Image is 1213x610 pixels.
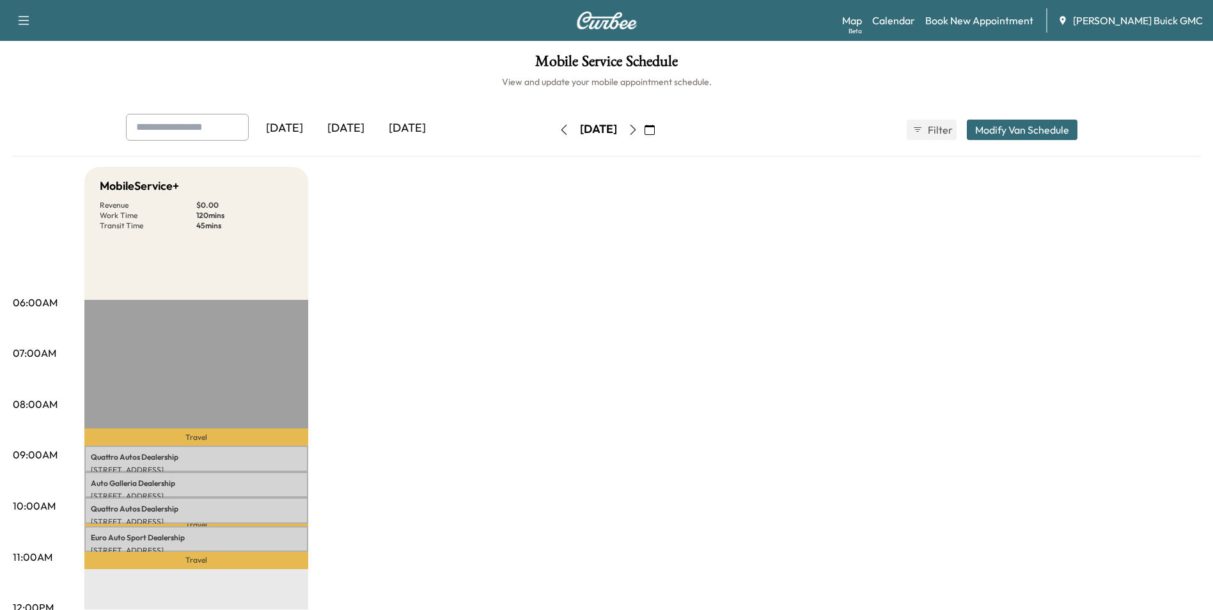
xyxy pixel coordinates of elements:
div: [DATE] [315,114,377,143]
p: [STREET_ADDRESS] [91,545,302,556]
p: Revenue [100,200,196,210]
h5: MobileService+ [100,177,179,195]
p: Work Time [100,210,196,221]
p: 11:00AM [13,549,52,565]
span: [PERSON_NAME] Buick GMC [1073,13,1203,28]
p: 45 mins [196,221,293,231]
h1: Mobile Service Schedule [13,54,1200,75]
div: Beta [849,26,862,36]
p: Quattro Autos Dealership [91,452,302,462]
a: Book New Appointment [925,13,1033,28]
p: 10:00AM [13,498,56,513]
p: Travel [84,552,308,569]
a: Calendar [872,13,915,28]
a: MapBeta [842,13,862,28]
img: Curbee Logo [576,12,638,29]
span: Filter [928,122,951,137]
p: 120 mins [196,210,293,221]
button: Modify Van Schedule [967,120,1077,140]
p: Travel [84,428,308,446]
div: [DATE] [254,114,315,143]
p: 06:00AM [13,295,58,310]
p: [STREET_ADDRESS] [91,465,302,475]
p: $ 0.00 [196,200,293,210]
p: 07:00AM [13,345,56,361]
p: [STREET_ADDRESS] [91,517,302,527]
h6: View and update your mobile appointment schedule. [13,75,1200,88]
div: [DATE] [377,114,438,143]
p: 08:00AM [13,396,58,412]
p: Auto Galleria Dealership [91,478,302,489]
p: [STREET_ADDRESS] [91,491,302,501]
p: 09:00AM [13,447,58,462]
div: [DATE] [580,121,617,137]
p: Travel [84,524,308,526]
p: Transit Time [100,221,196,231]
p: Euro Auto Sport Dealership [91,533,302,543]
p: Quattro Autos Dealership [91,504,302,514]
button: Filter [907,120,957,140]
